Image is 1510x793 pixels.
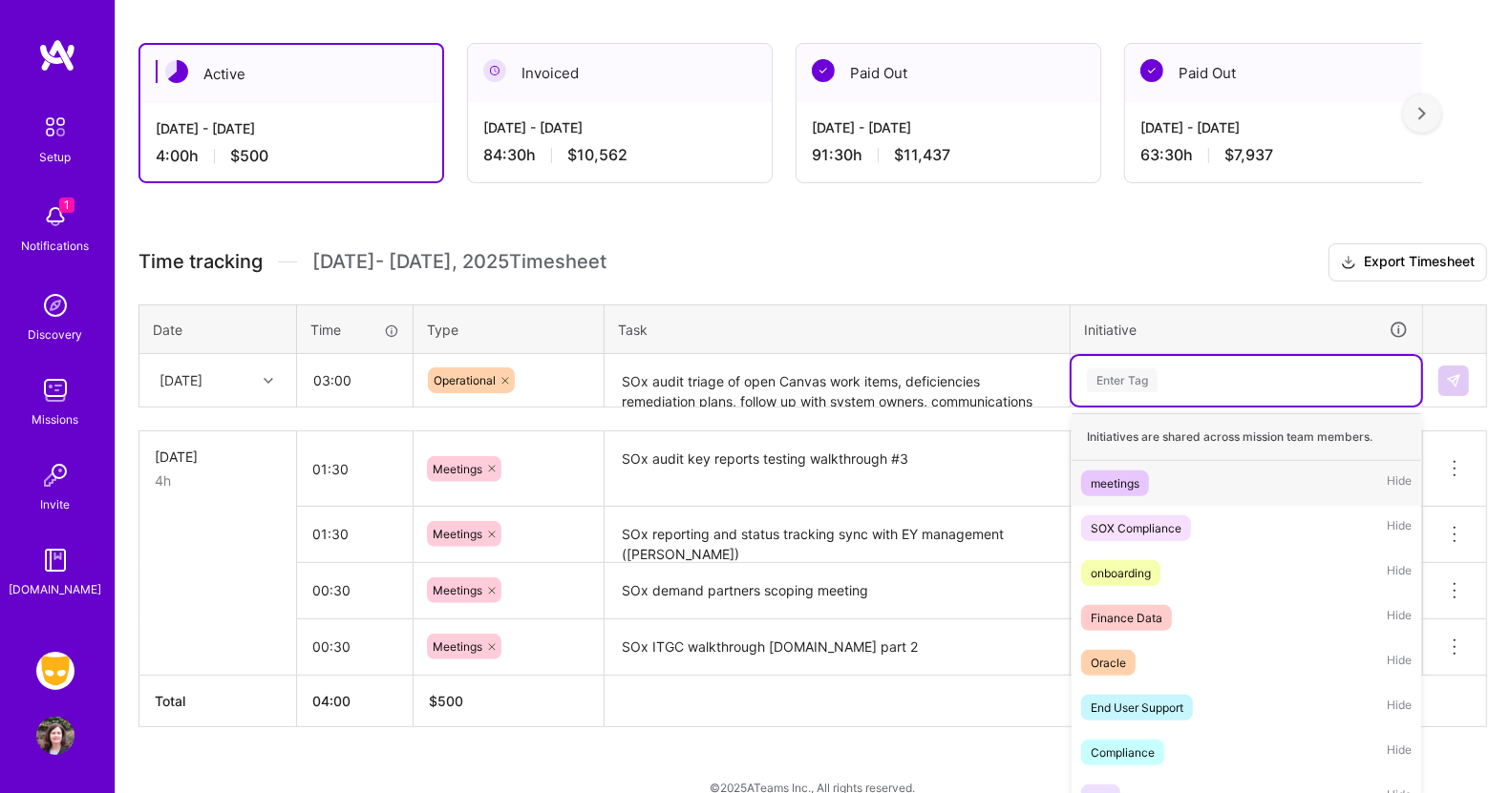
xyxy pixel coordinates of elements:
[40,147,72,167] div: Setup
[812,145,1085,165] div: 91:30 h
[606,565,1068,617] textarea: SOx demand partners scoping meeting
[1091,653,1126,673] div: Oracle
[36,652,74,690] img: Grindr: Data + FE + CyberSecurity + QA
[1387,560,1412,586] span: Hide
[32,652,79,690] a: Grindr: Data + FE + CyberSecurity + QA
[10,579,102,599] div: [DOMAIN_NAME]
[414,304,605,354] th: Type
[433,639,482,654] span: Meetings
[36,456,74,494] img: Invite
[1387,740,1412,765] span: Hide
[468,44,772,102] div: Invoiced
[1329,243,1487,282] button: Export Timesheet
[297,509,413,559] input: HH:MM
[139,675,297,726] th: Total
[1091,563,1151,583] div: onboarding
[32,409,79,429] div: Missions
[483,145,756,165] div: 84:30 h
[894,145,950,165] span: $11,437
[1446,373,1461,388] img: Submit
[606,433,1068,505] textarea: SOx audit key reports testing walkthrough #3
[812,59,835,82] img: Paid Out
[59,198,74,213] span: 1
[1387,695,1412,720] span: Hide
[483,117,756,137] div: [DATE] - [DATE]
[605,304,1071,354] th: Task
[138,250,263,274] span: Time tracking
[1091,473,1139,493] div: meetings
[606,356,1068,407] textarea: SOx audit triage of open Canvas work items, deficiencies remediation plans, follow up with system...
[36,286,74,324] img: discovery
[36,371,74,409] img: teamwork
[155,447,281,467] div: [DATE]
[483,59,506,82] img: Invoiced
[140,45,442,103] div: Active
[567,145,627,165] span: $10,562
[1072,413,1421,461] div: Initiatives are shared across mission team members.
[297,444,413,494] input: HH:MM
[22,236,90,256] div: Notifications
[606,509,1068,561] textarea: SOx reporting and status tracking sync with EY management ([PERSON_NAME])
[38,38,76,73] img: logo
[310,320,399,340] div: Time
[1087,365,1158,395] div: Enter Tag
[29,324,83,344] div: Discovery
[264,376,273,386] i: icon Chevron
[156,146,427,166] div: 4:00 h
[1091,608,1162,628] div: Finance Data
[297,621,413,672] input: HH:MM
[1140,117,1414,137] div: [DATE] - [DATE]
[1091,742,1155,762] div: Compliance
[312,250,606,274] span: [DATE] - [DATE] , 2025 Timesheet
[812,117,1085,137] div: [DATE] - [DATE]
[1224,145,1273,165] span: $7,937
[1387,650,1412,676] span: Hide
[156,118,427,138] div: [DATE] - [DATE]
[160,370,202,390] div: [DATE]
[606,621,1068,674] textarea: SOx ITGC walkthrough [DOMAIN_NAME] part 2
[797,44,1100,102] div: Paid Out
[165,60,188,83] img: Active
[36,198,74,236] img: bell
[1091,518,1181,538] div: SOX Compliance
[1418,107,1426,120] img: right
[230,146,268,166] span: $500
[1387,515,1412,541] span: Hide
[433,462,482,476] span: Meetings
[41,494,71,514] div: Invite
[1125,44,1429,102] div: Paid Out
[298,355,412,406] input: HH:MM
[434,373,496,387] span: Operational
[36,717,74,755] img: User Avatar
[429,693,463,709] span: $ 500
[297,565,413,616] input: HH:MM
[155,470,281,490] div: 4h
[297,675,414,726] th: 04:00
[1341,253,1356,273] i: icon Download
[1140,145,1414,165] div: 63:30 h
[139,304,297,354] th: Date
[36,541,74,579] img: guide book
[433,583,482,597] span: Meetings
[1084,319,1409,341] div: Initiative
[433,527,482,541] span: Meetings
[35,107,75,147] img: setup
[1091,698,1183,718] div: End User Support
[1387,605,1412,631] span: Hide
[1140,59,1163,82] img: Paid Out
[1387,470,1412,496] span: Hide
[32,717,79,755] a: User Avatar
